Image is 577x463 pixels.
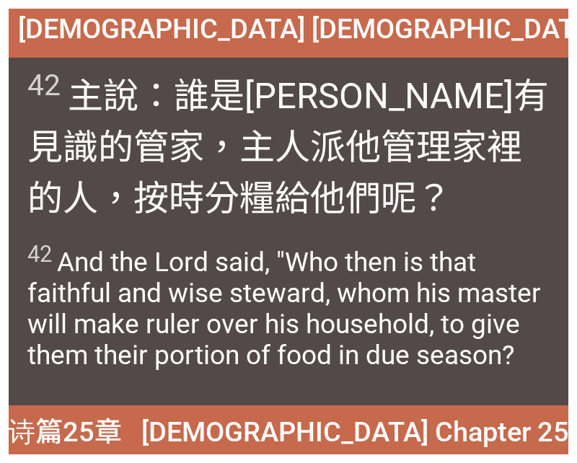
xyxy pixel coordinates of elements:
sup: 42 [27,68,61,102]
wg1909: 家裡的人 [27,127,522,219]
wg2036: ：誰 [27,76,549,219]
span: And the Lord said, "Who then is that faithful and wise steward, whom his master will make ruler o... [27,241,550,371]
wg5101: 是 [27,76,549,219]
wg2076: [PERSON_NAME] [27,76,549,219]
wg5429: 管家 [27,127,522,219]
sup: 42 [27,241,52,268]
wg2962: 派他 [27,127,522,219]
wg1722: 時 [169,178,452,219]
wg4620: 給 [275,178,452,219]
wg3739: 管理 [27,127,522,219]
wg2322: ，按 [98,178,452,219]
wg2962: 說 [27,76,549,219]
wg2540: 分糧 [204,178,452,219]
wg4103: 有見識的 [27,76,549,219]
span: 主 [27,67,550,221]
wg1325: 他們呢？ [310,178,452,219]
wg3623: ，主人 [27,127,522,219]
